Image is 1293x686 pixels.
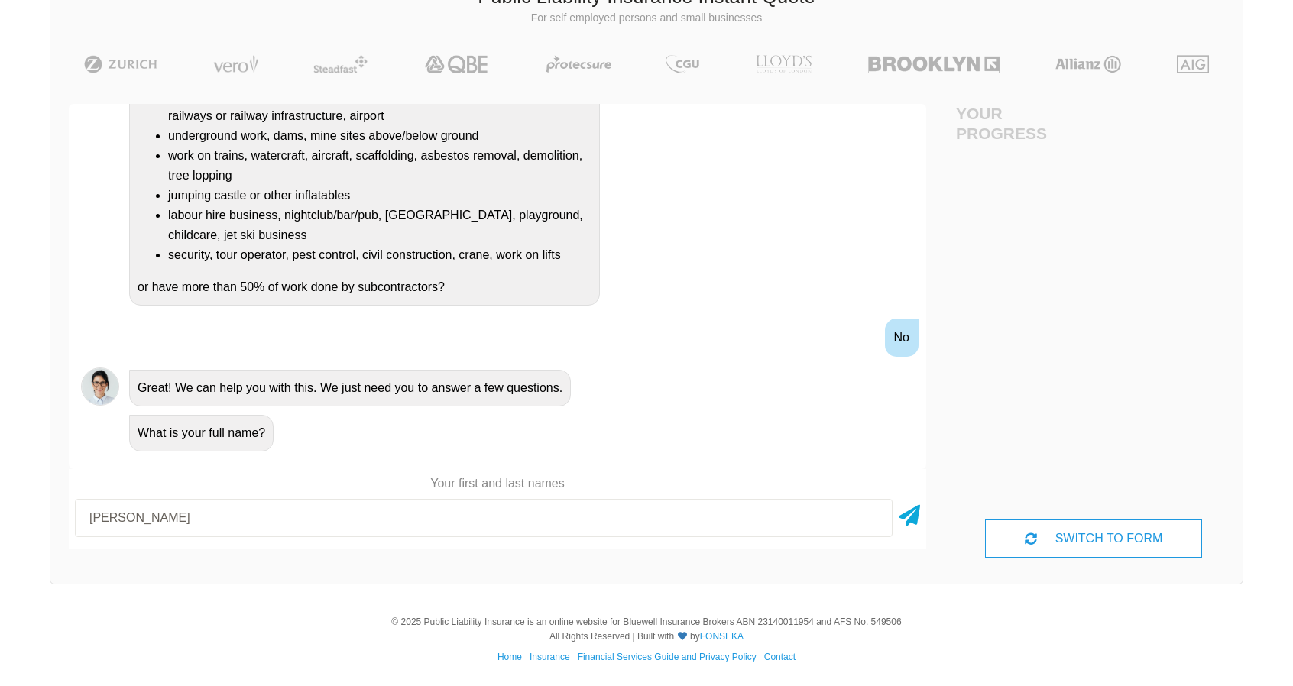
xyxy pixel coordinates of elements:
[862,55,1005,73] img: Brooklyn | Public Liability Insurance
[168,126,591,146] li: underground work, dams, mine sites above/below ground
[956,104,1094,142] h4: Your Progress
[1048,55,1129,73] img: Allianz | Public Liability Insurance
[497,652,522,662] a: Home
[69,475,926,492] p: Your first and last names
[206,55,265,73] img: Vero | Public Liability Insurance
[885,319,919,357] div: No
[416,55,498,73] img: QBE | Public Liability Insurance
[764,652,796,662] a: Contact
[1171,55,1216,73] img: AIG | Public Liability Insurance
[985,519,1202,558] div: SWITCH TO FORM
[129,370,571,406] div: Great! We can help you with this. We just need you to answer a few questions.
[307,55,374,73] img: Steadfast | Public Liability Insurance
[700,631,744,642] a: FONSEKA
[168,146,591,186] li: work on trains, watercraft, aircraft, scaffolding, asbestos removal, demolition, tree lopping
[659,55,705,73] img: CGU | Public Liability Insurance
[530,652,570,662] a: Insurance
[77,55,164,73] img: Zurich | Public Liability Insurance
[540,55,617,73] img: Protecsure | Public Liability Insurance
[578,652,757,662] a: Financial Services Guide and Privacy Policy
[168,205,591,245] li: labour hire business, nightclub/bar/pub, [GEOGRAPHIC_DATA], playground, childcare, jet ski business
[747,55,821,73] img: LLOYD's | Public Liability Insurance
[75,499,893,537] input: Your first and last names
[129,415,274,451] div: What is your full name?
[62,11,1231,26] p: For self employed persons and small businesses
[168,245,591,265] li: security, tour operator, pest control, civil construction, crane, work on lifts
[168,186,591,205] li: jumping castle or other inflatables
[81,367,119,406] img: Chatbot | PLI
